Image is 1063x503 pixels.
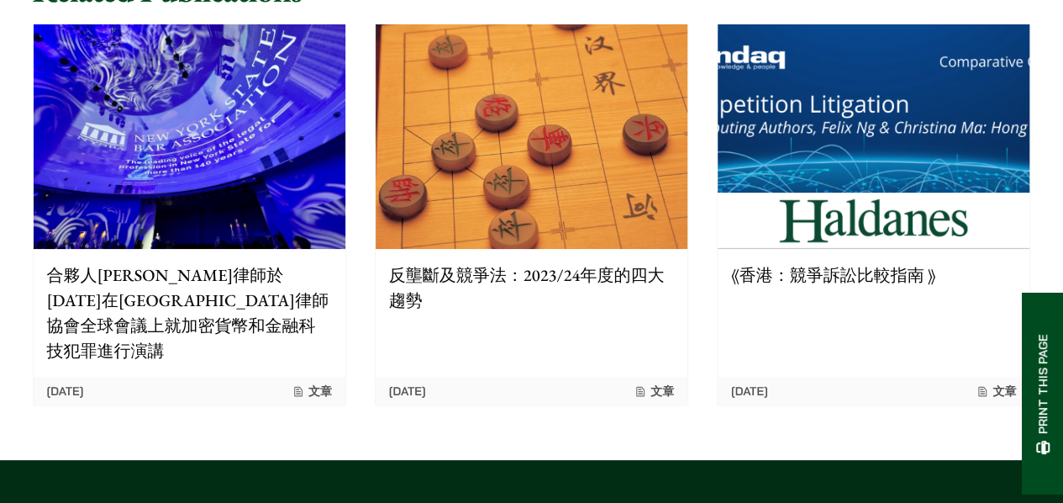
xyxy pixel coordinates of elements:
[292,384,332,399] span: 文章
[389,262,674,313] p: 反壟斷及競爭法：2023/24年度的四大趨勢
[717,24,1030,406] a: 《香港：競爭訴訟比較指南 》 [DATE] 文章
[47,262,332,363] p: 合夥人[PERSON_NAME]律師於[DATE]在[GEOGRAPHIC_DATA]律師協會全球會議上就加密貨幣和金融科技犯罪進行演講
[47,384,84,399] time: [DATE]
[731,384,768,399] time: [DATE]
[731,262,1016,288] p: 《香港：競爭訴訟比較指南 》
[375,24,688,406] a: 反壟斷及競爭法：2023/24年度的四大趨勢 [DATE] 文章
[389,384,426,399] time: [DATE]
[33,24,346,406] a: 合夥人[PERSON_NAME]律師於[DATE]在[GEOGRAPHIC_DATA]律師協會全球會議上就加密貨幣和金融科技犯罪進行演講 [DATE] 文章
[634,384,674,399] span: 文章
[976,384,1016,399] span: 文章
